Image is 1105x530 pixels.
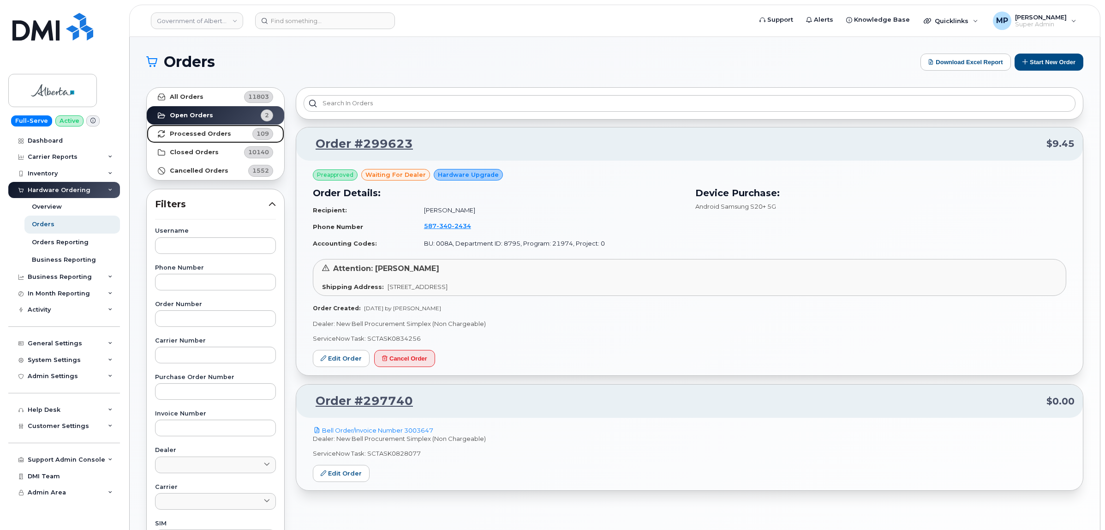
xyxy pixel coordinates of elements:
[170,130,231,138] strong: Processed Orders
[305,393,413,410] a: Order #297740
[147,88,284,106] a: All Orders11803
[322,283,384,290] strong: Shipping Address:
[364,305,441,312] span: [DATE] by [PERSON_NAME]
[452,222,471,229] span: 2434
[313,427,433,434] a: Bell Order/Invoice Number 3003647
[313,334,1066,343] p: ServiceNow Task: SCTASK0834256
[147,125,284,143] a: Processed Orders109
[424,222,482,229] a: 5873402434
[374,350,435,367] button: Cancel Order
[416,202,684,218] td: [PERSON_NAME]
[695,186,1067,200] h3: Device Purchase:
[313,350,370,367] a: Edit Order
[388,283,448,290] span: [STREET_ADDRESS]
[1015,54,1083,71] button: Start New Order
[155,265,276,271] label: Phone Number
[438,170,499,179] span: Hardware Upgrade
[313,206,347,214] strong: Recipient:
[155,447,276,453] label: Dealer
[170,149,219,156] strong: Closed Orders
[248,92,269,101] span: 11803
[265,111,269,120] span: 2
[313,223,363,230] strong: Phone Number
[155,301,276,307] label: Order Number
[257,129,269,138] span: 109
[252,166,269,175] span: 1552
[1046,395,1075,408] span: $0.00
[155,338,276,344] label: Carrier Number
[155,228,276,234] label: Username
[304,95,1075,112] input: Search in orders
[155,411,276,417] label: Invoice Number
[155,198,269,211] span: Filters
[164,55,215,69] span: Orders
[313,186,684,200] h3: Order Details:
[155,484,276,490] label: Carrier
[317,171,353,179] span: Preapproved
[424,222,471,229] span: 587
[313,465,370,482] a: Edit Order
[333,264,439,273] span: Attention: [PERSON_NAME]
[313,434,1066,443] p: Dealer: New Bell Procurement Simplex (Non Chargeable)
[155,521,276,527] label: SIM
[248,148,269,157] span: 10140
[313,240,377,247] strong: Accounting Codes:
[365,170,426,179] span: waiting for dealer
[1046,137,1075,151] span: $9.45
[695,203,776,210] span: Android Samsung S20+ 5G
[313,305,360,312] strong: Order Created:
[170,167,228,175] strong: Cancelled Orders
[920,54,1011,71] button: Download Excel Report
[313,319,1066,328] p: Dealer: New Bell Procurement Simplex (Non Chargeable)
[305,136,413,152] a: Order #299623
[436,222,452,229] span: 340
[147,143,284,162] a: Closed Orders10140
[170,112,213,119] strong: Open Orders
[155,374,276,380] label: Purchase Order Number
[170,93,203,101] strong: All Orders
[147,106,284,125] a: Open Orders2
[313,449,1066,458] p: ServiceNow Task: SCTASK0828077
[147,162,284,180] a: Cancelled Orders1552
[416,235,684,252] td: BU: 008A, Department ID: 8795, Program: 21974, Project: 0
